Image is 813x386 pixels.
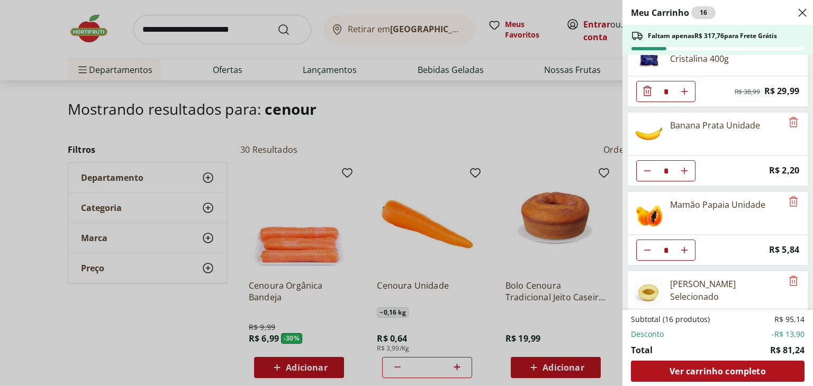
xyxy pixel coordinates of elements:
span: -R$ 13,90 [772,329,805,339]
div: 16 [691,6,716,19]
span: Faltam apenas R$ 317,76 para Frete Grátis [648,32,777,40]
button: Aumentar Quantidade [674,81,695,102]
button: Diminuir Quantidade [637,160,658,181]
span: Subtotal (16 produtos) [631,314,710,325]
span: R$ 29,99 [764,84,799,98]
img: Banana Prata Unidade [634,119,664,149]
div: Banana Prata Unidade [670,119,760,132]
button: Remove [787,116,800,129]
img: Mamão Papaia Unidade [634,198,664,228]
span: R$ 81,24 [770,344,805,356]
span: Total [631,344,653,356]
span: R$ 38,99 [735,88,760,96]
button: Remove [787,275,800,288]
input: Quantidade Atual [658,161,674,181]
button: Aumentar Quantidade [674,160,695,181]
button: Aumentar Quantidade [674,240,695,261]
span: R$ 2,20 [769,163,799,178]
input: Quantidade Atual [658,240,674,260]
div: [PERSON_NAME] Selecionado [670,278,782,303]
a: Ver carrinho completo [631,361,805,382]
input: Quantidade Atual [658,81,674,102]
button: Remove [787,196,800,208]
h2: Meu Carrinho [631,6,716,19]
span: R$ 5,84 [769,243,799,257]
button: Diminuir Quantidade [637,81,658,102]
div: Mamão Papaia Unidade [670,198,765,211]
span: R$ 95,14 [774,314,805,325]
button: Diminuir Quantidade [637,240,658,261]
span: Desconto [631,329,664,339]
span: Ver carrinho completo [670,367,765,375]
img: Melão Amarelo Selecionado [634,278,664,307]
